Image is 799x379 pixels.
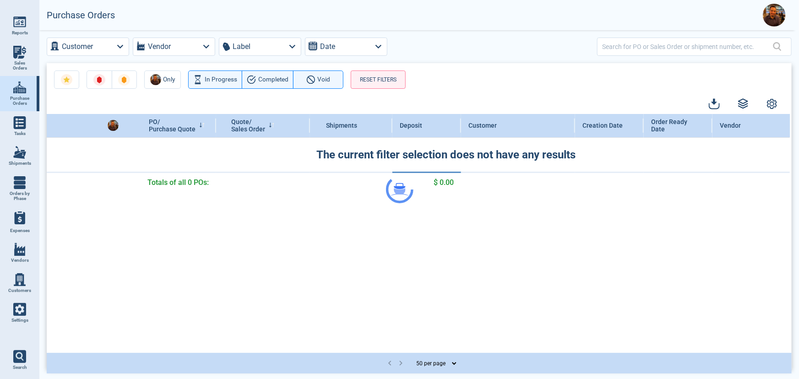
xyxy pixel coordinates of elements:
[13,146,26,159] img: menu_icon
[13,46,26,59] img: menu_icon
[7,191,32,201] span: Orders by Phase
[11,258,29,263] span: Vendors
[13,273,26,286] img: menu_icon
[13,116,26,129] img: menu_icon
[13,243,26,256] img: menu_icon
[13,176,26,189] img: menu_icon
[9,161,31,166] span: Shipments
[14,131,26,136] span: Tasks
[10,228,30,233] span: Expenses
[13,365,27,370] span: Search
[13,81,26,94] img: menu_icon
[7,96,32,106] span: Purchase Orders
[13,303,26,316] img: menu_icon
[11,318,28,323] span: Settings
[7,60,32,71] span: Sales Orders
[13,16,26,28] img: menu_icon
[8,288,31,293] span: Customers
[12,30,28,36] span: Reports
